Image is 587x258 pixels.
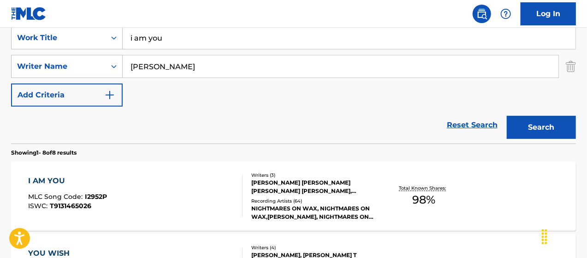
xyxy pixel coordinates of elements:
[500,8,511,19] img: help
[11,149,77,157] p: Showing 1 - 8 of 8 results
[11,162,576,231] a: I AM YOUMLC Song Code:I2952PISWC:T9131465026Writers (3)[PERSON_NAME] [PERSON_NAME] [PERSON_NAME] ...
[521,2,576,25] a: Log In
[85,192,107,201] span: I2952P
[497,5,515,23] div: Help
[399,185,449,192] p: Total Known Shares:
[251,244,377,251] div: Writers ( 4 )
[473,5,491,23] a: Public Search
[507,116,576,139] button: Search
[537,223,552,251] div: Drag
[11,26,576,144] form: Search Form
[476,8,487,19] img: search
[104,90,115,101] img: 9d2ae6d4665cec9f34b9.svg
[17,32,100,43] div: Work Title
[251,198,377,204] div: Recording Artists ( 64 )
[566,55,576,78] img: Delete Criterion
[412,192,435,208] span: 98 %
[251,179,377,195] div: [PERSON_NAME] [PERSON_NAME] [PERSON_NAME] [PERSON_NAME], [PERSON_NAME]
[28,192,85,201] span: MLC Song Code :
[251,172,377,179] div: Writers ( 3 )
[11,7,47,20] img: MLC Logo
[11,84,123,107] button: Add Criteria
[17,61,100,72] div: Writer Name
[251,204,377,221] div: NIGHTMARES ON WAX, NIGHTMARES ON WAX,[PERSON_NAME], NIGHTMARES ON WAX, NIGHTMARES ON WAX, NIGHTMA...
[50,202,91,210] span: T9131465026
[442,115,502,135] a: Reset Search
[28,175,107,186] div: I AM YOU
[541,214,587,258] iframe: Chat Widget
[28,202,50,210] span: ISWC :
